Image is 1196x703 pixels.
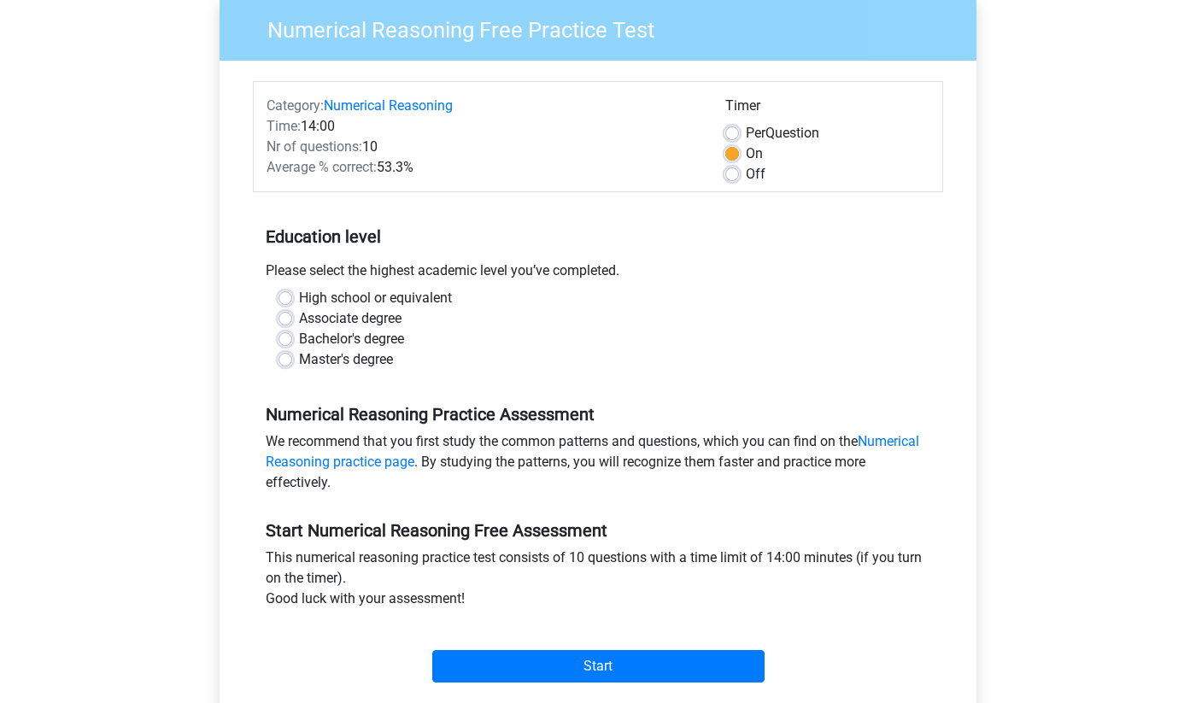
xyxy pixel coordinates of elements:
[267,118,301,134] span: Time:
[746,123,819,144] label: Question
[299,349,393,370] label: Master's degree
[324,97,453,114] a: Numerical Reasoning
[746,164,765,185] label: Off
[267,159,377,175] span: Average % correct:
[746,125,765,141] span: Per
[267,97,324,114] span: Category:
[432,650,765,682] input: Start
[299,288,452,308] label: High school or equivalent
[253,431,943,500] div: We recommend that you first study the common patterns and questions, which you can find on the . ...
[253,261,943,288] div: Please select the highest academic level you’ve completed.
[266,220,930,254] h5: Education level
[254,157,712,178] div: 53.3%
[267,138,362,155] span: Nr of questions:
[247,10,964,44] h3: Numerical Reasoning Free Practice Test
[266,520,930,541] h5: Start Numerical Reasoning Free Assessment
[746,144,763,164] label: On
[253,548,943,616] div: This numerical reasoning practice test consists of 10 questions with a time limit of 14:00 minute...
[266,404,930,425] h5: Numerical Reasoning Practice Assessment
[299,308,402,329] label: Associate degree
[725,96,929,123] div: Timer
[254,116,712,137] div: 14:00
[254,137,712,157] div: 10
[299,329,404,349] label: Bachelor's degree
